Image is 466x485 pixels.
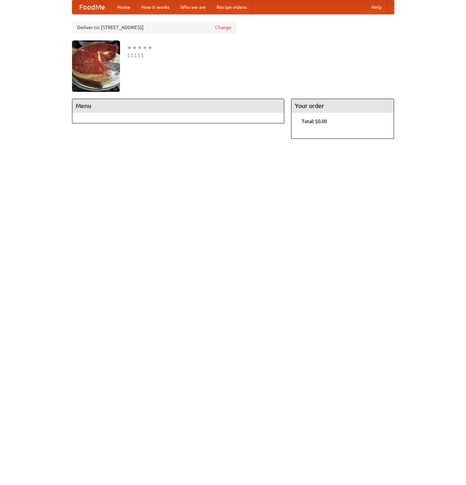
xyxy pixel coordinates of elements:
a: FoodMe [72,0,112,14]
a: Recipe videos [211,0,252,14]
li: $ [137,51,141,59]
li: $ [141,51,144,59]
a: Change [215,24,231,31]
li: ★ [137,44,142,51]
img: angular.jpg [72,40,120,92]
li: ★ [147,44,153,51]
a: Help [366,0,387,14]
a: How it works [136,0,175,14]
li: ★ [132,44,137,51]
li: $ [127,51,130,59]
a: Who we are [175,0,211,14]
li: $ [134,51,137,59]
li: ★ [127,44,132,51]
li: $ [130,51,134,59]
div: Deliver to: [STREET_ADDRESS] [72,21,237,34]
a: Home [112,0,136,14]
li: ★ [142,44,147,51]
b: Total: $0.00 [302,119,327,124]
h4: Menu [72,99,284,113]
h4: Your order [291,99,394,113]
